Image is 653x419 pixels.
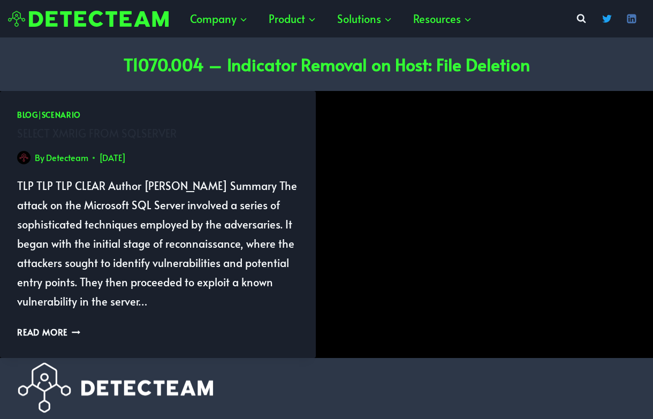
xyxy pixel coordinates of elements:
a: Company [179,3,258,35]
p: TLP TLP TLP CLEAR Author [PERSON_NAME] Summary The attack on the Microsoft SQL Server involved a ... [17,176,299,311]
a: Solutions [326,3,403,35]
h1: T1070.004 – Indicator Removal on Host: File Deletion [124,51,530,77]
button: View Search Form [572,9,591,28]
span: Solutions [337,9,392,28]
a: SELECT XMRig FROM SQLServer [17,126,177,141]
a: Read More [17,326,80,338]
a: Scenario [42,110,81,120]
a: Product [258,3,326,35]
img: Avatar photo [17,151,31,164]
span: | [17,110,81,120]
a: Author image [17,151,31,164]
span: Company [190,9,247,28]
span: By [35,150,44,165]
a: Twitter [596,8,618,29]
img: Detecteam [8,11,169,27]
span: Resources [413,9,472,28]
span: Product [269,9,316,28]
a: Detecteam [46,151,88,163]
nav: Primary [179,3,482,35]
time: [DATE] [99,150,126,165]
a: Resources [403,3,482,35]
a: Blog [17,110,38,120]
a: Linkedin [621,8,642,29]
